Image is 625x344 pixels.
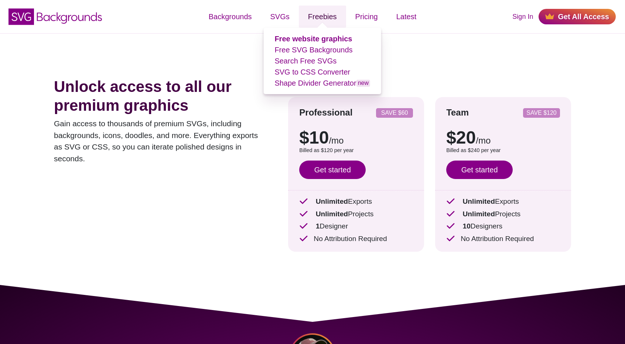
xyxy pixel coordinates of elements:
[446,234,560,244] p: No Attribution Required
[387,6,426,28] a: Latest
[446,221,560,232] p: Designers
[299,129,413,147] p: $10
[299,221,413,232] p: Designer
[462,197,495,205] strong: Unlimited
[316,197,348,205] strong: Unlimited
[274,35,352,43] a: Free website graphics
[54,78,266,115] h1: Unlock access to all our premium graphics
[299,209,413,220] p: Projects
[446,196,560,207] p: Exports
[274,79,370,87] a: Shape Divider Generatornew
[356,80,370,87] span: new
[274,46,352,54] a: Free SVG Backgrounds
[346,6,387,28] a: Pricing
[446,161,513,179] a: Get started
[446,209,560,220] p: Projects
[462,222,470,230] strong: 10
[446,147,560,155] p: Billed as $240 per year
[476,135,491,145] span: /mo
[329,135,344,145] span: /mo
[299,107,352,117] strong: Professional
[446,107,469,117] strong: Team
[299,6,346,28] a: Freebies
[299,196,413,207] p: Exports
[54,118,266,164] p: Gain access to thousands of premium SVGs, including backgrounds, icons, doodles, and more. Everyt...
[199,6,261,28] a: Backgrounds
[316,222,320,230] strong: 1
[539,9,616,24] a: Get All Access
[261,6,299,28] a: SVGs
[316,210,348,218] strong: Unlimited
[526,110,557,116] p: SAVE $120
[446,129,560,147] p: $20
[299,161,366,179] a: Get started
[512,12,533,22] a: Sign In
[379,110,410,116] p: SAVE $60
[299,147,413,155] p: Billed as $120 per year
[299,234,413,244] p: No Attribution Required
[462,210,495,218] strong: Unlimited
[274,57,337,65] a: Search Free SVGs
[274,68,350,76] a: SVG to CSS Converter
